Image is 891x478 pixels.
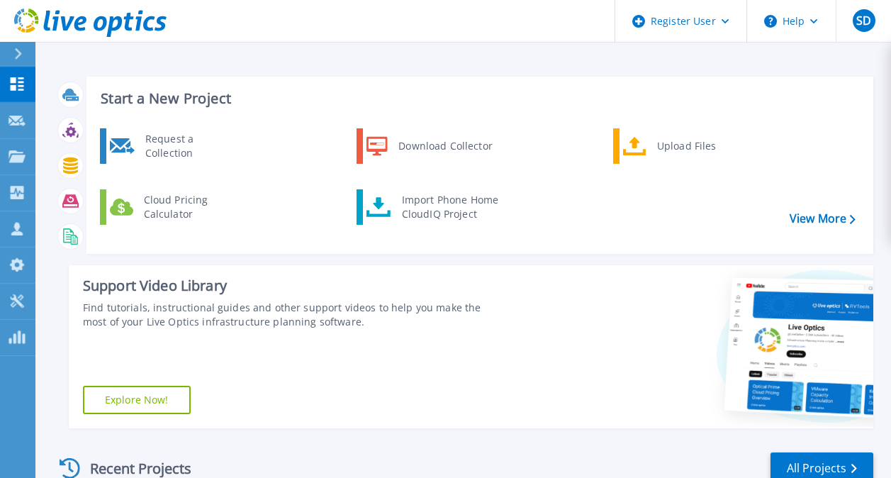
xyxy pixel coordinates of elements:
h3: Start a New Project [101,91,855,106]
div: Support Video Library [83,277,501,295]
a: Download Collector [357,128,502,164]
div: Request a Collection [138,132,242,160]
div: Find tutorials, instructional guides and other support videos to help you make the most of your L... [83,301,501,329]
a: Cloud Pricing Calculator [100,189,245,225]
div: Import Phone Home CloudIQ Project [395,193,505,221]
div: Upload Files [650,132,755,160]
div: Cloud Pricing Calculator [137,193,242,221]
a: Explore Now! [83,386,191,414]
div: Download Collector [391,132,498,160]
a: View More [790,212,856,226]
a: Request a Collection [100,128,245,164]
span: SD [856,15,871,26]
a: Upload Files [613,128,758,164]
